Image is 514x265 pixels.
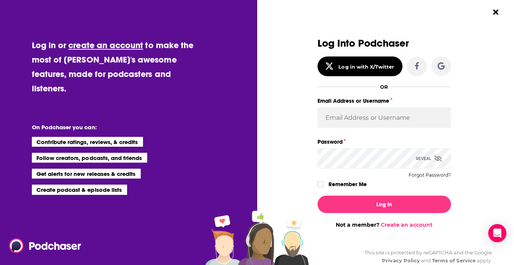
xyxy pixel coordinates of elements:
[381,221,432,228] a: Create an account
[488,224,506,242] div: Open Intercom Messenger
[318,96,451,106] label: Email Address or Username
[318,196,451,213] button: Log In
[432,257,476,263] a: Terms of Service
[382,257,420,263] a: Privacy Policy
[318,137,451,147] label: Password
[318,107,451,128] input: Email Address or Username
[9,238,76,253] a: Podchaser - Follow, Share and Rate Podcasts
[32,124,184,131] li: On Podchaser you can:
[338,64,394,70] div: Log in with X/Twitter
[329,179,367,189] label: Remember Me
[9,238,82,253] img: Podchaser - Follow, Share and Rate Podcasts
[489,5,503,19] button: Close Button
[68,40,143,50] a: create an account
[32,137,143,147] li: Contribute ratings, reviews, & credits
[32,169,141,179] li: Get alerts for new releases & credits
[416,148,442,169] div: Reveal
[318,221,451,228] div: Not a member?
[318,56,402,76] button: Log in with X/Twitter
[358,249,492,265] div: This site is protected by reCAPTCHA and the Google and apply.
[32,185,127,194] li: Create podcast & episode lists
[318,38,451,49] h3: Log Into Podchaser
[380,84,388,90] div: OR
[32,153,148,163] li: Follow creators, podcasts, and friends
[409,172,451,178] button: Forgot Password?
